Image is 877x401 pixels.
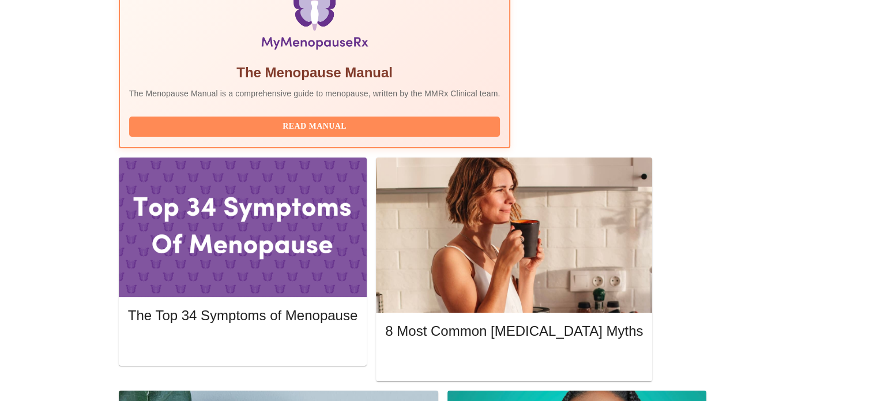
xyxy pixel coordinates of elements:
h5: The Top 34 Symptoms of Menopause [128,306,357,325]
a: Read Manual [129,121,503,130]
h5: The Menopause Manual [129,63,500,82]
a: Read More [385,355,646,365]
a: Read More [128,339,360,349]
span: Read More [397,354,631,369]
button: Read More [128,335,357,355]
button: Read Manual [129,117,500,137]
span: Read Manual [141,119,489,134]
span: Read More [140,338,346,353]
h5: 8 Most Common [MEDICAL_DATA] Myths [385,322,643,340]
p: The Menopause Manual is a comprehensive guide to menopause, written by the MMRx Clinical team. [129,88,500,99]
button: Read More [385,351,643,372]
